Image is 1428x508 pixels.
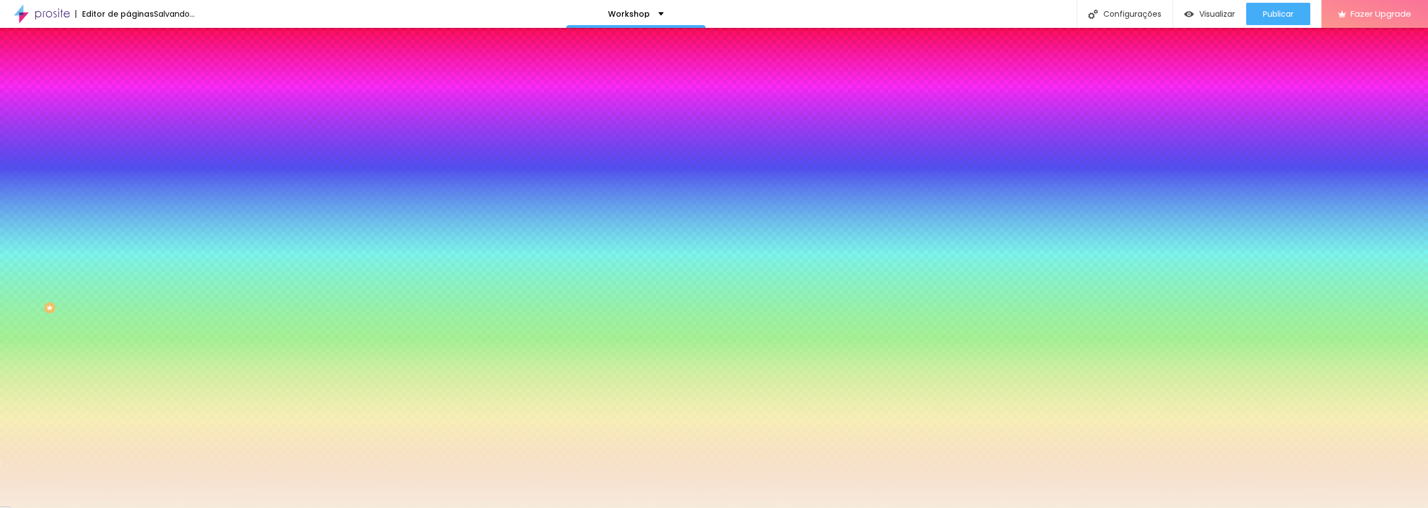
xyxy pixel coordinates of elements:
div: Salvando... [154,10,195,18]
span: Publicar [1263,9,1294,18]
span: Fazer Upgrade [1350,9,1411,18]
img: Icone [1088,9,1098,19]
img: view-1.svg [1184,9,1194,19]
div: Editor de páginas [75,10,154,18]
p: Workshop [608,10,650,18]
button: Visualizar [1173,3,1246,25]
button: Publicar [1246,3,1310,25]
span: Visualizar [1199,9,1235,18]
